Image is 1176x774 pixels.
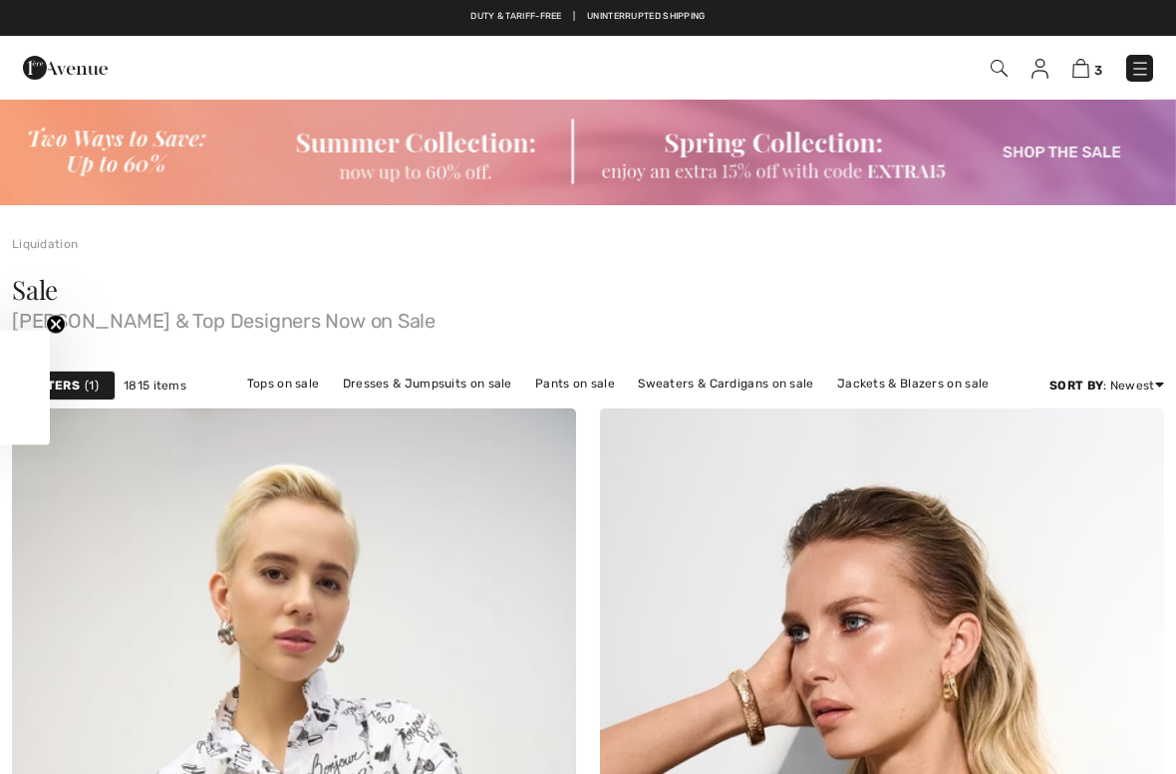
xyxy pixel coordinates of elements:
span: 3 [1094,63,1102,78]
span: [PERSON_NAME] & Top Designers Now on Sale [12,303,1164,331]
a: Skirts on sale [502,396,601,422]
img: Menu [1130,59,1150,79]
a: Pants on sale [525,371,625,396]
img: 1ère Avenue [23,48,108,88]
img: Shopping Bag [1072,59,1089,78]
div: : Newest [1049,377,1164,394]
strong: Filters [29,377,80,394]
img: Search [991,60,1008,77]
strong: Sort By [1049,379,1103,392]
a: Jackets & Blazers on sale [827,371,1000,396]
a: Tops on sale [237,371,330,396]
span: 1 [85,377,99,394]
a: Liquidation [12,237,78,251]
a: Sweaters & Cardigans on sale [628,371,823,396]
a: 1ère Avenue [23,57,108,76]
span: Sale [12,272,58,307]
a: Outerwear on sale [605,396,734,422]
a: Dresses & Jumpsuits on sale [333,371,522,396]
span: 1815 items [124,377,186,394]
button: Close teaser [46,314,66,334]
img: My Info [1031,59,1048,79]
a: 3 [1072,56,1102,80]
